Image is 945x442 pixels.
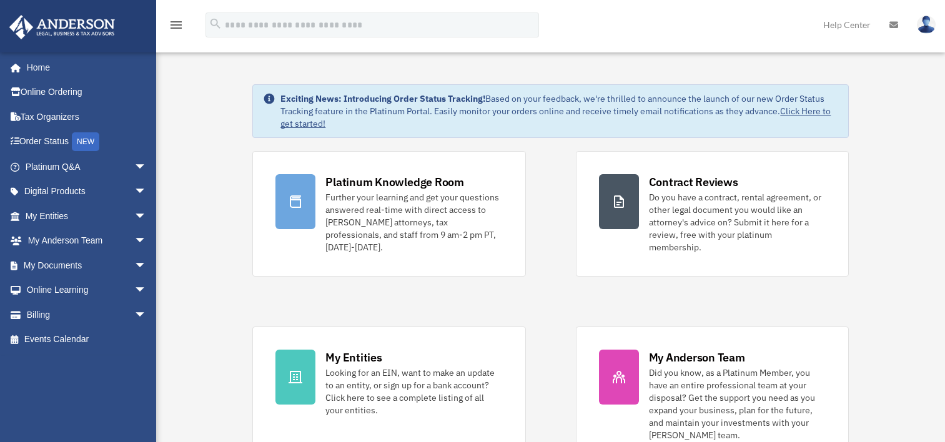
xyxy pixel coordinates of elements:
[169,22,184,32] a: menu
[72,132,99,151] div: NEW
[169,17,184,32] i: menu
[134,302,159,328] span: arrow_drop_down
[280,106,831,129] a: Click Here to get started!
[649,366,826,441] div: Did you know, as a Platinum Member, you have an entire professional team at your disposal? Get th...
[134,204,159,229] span: arrow_drop_down
[209,17,222,31] i: search
[325,191,502,253] div: Further your learning and get your questions answered real-time with direct access to [PERSON_NAM...
[134,228,159,254] span: arrow_drop_down
[9,179,166,204] a: Digital Productsarrow_drop_down
[280,92,838,130] div: Based on your feedback, we're thrilled to announce the launch of our new Order Status Tracking fe...
[134,154,159,180] span: arrow_drop_down
[9,55,159,80] a: Home
[9,253,166,278] a: My Documentsarrow_drop_down
[134,278,159,303] span: arrow_drop_down
[252,151,525,277] a: Platinum Knowledge Room Further your learning and get your questions answered real-time with dire...
[9,278,166,303] a: Online Learningarrow_drop_down
[325,366,502,416] div: Looking for an EIN, want to make an update to an entity, or sign up for a bank account? Click her...
[9,80,166,105] a: Online Ordering
[9,327,166,352] a: Events Calendar
[325,174,464,190] div: Platinum Knowledge Room
[649,191,826,253] div: Do you have a contract, rental agreement, or other legal document you would like an attorney's ad...
[9,228,166,253] a: My Anderson Teamarrow_drop_down
[9,104,166,129] a: Tax Organizers
[280,93,485,104] strong: Exciting News: Introducing Order Status Tracking!
[649,174,738,190] div: Contract Reviews
[134,253,159,278] span: arrow_drop_down
[917,16,936,34] img: User Pic
[6,15,119,39] img: Anderson Advisors Platinum Portal
[134,179,159,205] span: arrow_drop_down
[9,154,166,179] a: Platinum Q&Aarrow_drop_down
[9,204,166,228] a: My Entitiesarrow_drop_down
[9,302,166,327] a: Billingarrow_drop_down
[576,151,849,277] a: Contract Reviews Do you have a contract, rental agreement, or other legal document you would like...
[325,350,382,365] div: My Entities
[9,129,166,155] a: Order StatusNEW
[649,350,745,365] div: My Anderson Team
